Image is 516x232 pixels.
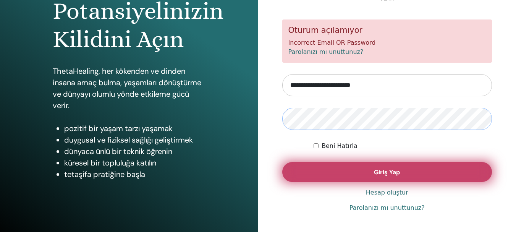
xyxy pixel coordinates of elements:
[64,123,205,134] li: pozitif bir yaşam tarzı yaşamak
[64,146,205,157] li: dünyaca ünlü bir teknik öğrenin
[282,162,492,182] button: Giriş Yap
[288,48,364,55] a: Parolanızı mı unuttunuz?
[366,188,408,197] a: Hesap oluştur
[288,26,486,35] h5: Oturum açılamıyor
[64,157,205,169] li: küresel bir topluluğa katılın
[322,141,357,151] label: Beni Hatırla
[349,203,425,213] a: Parolanızı mı unuttunuz?
[282,19,492,63] div: Incorrect Email OR Password
[374,168,400,176] span: Giriş Yap
[64,169,205,180] li: tetaşifa pratiğine başla
[314,141,492,151] div: Keep me authenticated indefinitely or until I manually logout
[64,134,205,146] li: duygusal ve fiziksel sağlığı geliştirmek
[53,65,205,111] p: ThetaHealing, her kökenden ve dinden insana amaç bulma, yaşamları dönüştürme ve dünyayı olumlu yö...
